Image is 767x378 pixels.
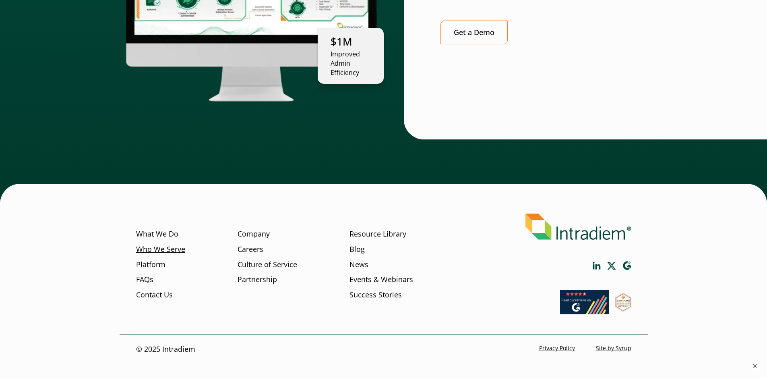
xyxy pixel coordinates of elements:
[525,214,631,240] img: Intradiem
[136,244,185,255] a: Who We Serve
[607,262,616,270] a: Link opens in a new window
[596,344,631,352] a: Site by Syrup
[615,293,631,312] img: SourceForge User Reviews
[539,344,575,352] a: Privacy Policy
[560,307,609,316] a: Link opens in a new window
[136,274,153,285] a: FAQs
[349,244,365,255] a: Blog
[349,229,406,239] a: Resource Library
[593,262,601,270] a: Link opens in a new window
[331,50,371,77] p: Improved Admin Efficiency
[349,274,413,285] a: Events & Webinars
[136,290,173,300] a: Contact Us
[238,229,270,239] a: Company
[440,21,508,44] a: Get a Demo
[238,260,297,270] a: Culture of Service
[238,244,263,255] a: Careers
[751,362,759,370] button: ×
[136,260,165,270] a: Platform
[615,304,631,314] a: Link opens in a new window
[331,34,371,49] p: $1M
[136,344,195,355] p: © 2025 Intradiem
[238,274,277,285] a: Partnership
[560,290,609,314] img: Read our reviews on G2
[349,290,402,300] a: Success Stories
[136,229,178,239] a: What We Do
[349,260,368,270] a: News
[622,261,631,270] a: Link opens in a new window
